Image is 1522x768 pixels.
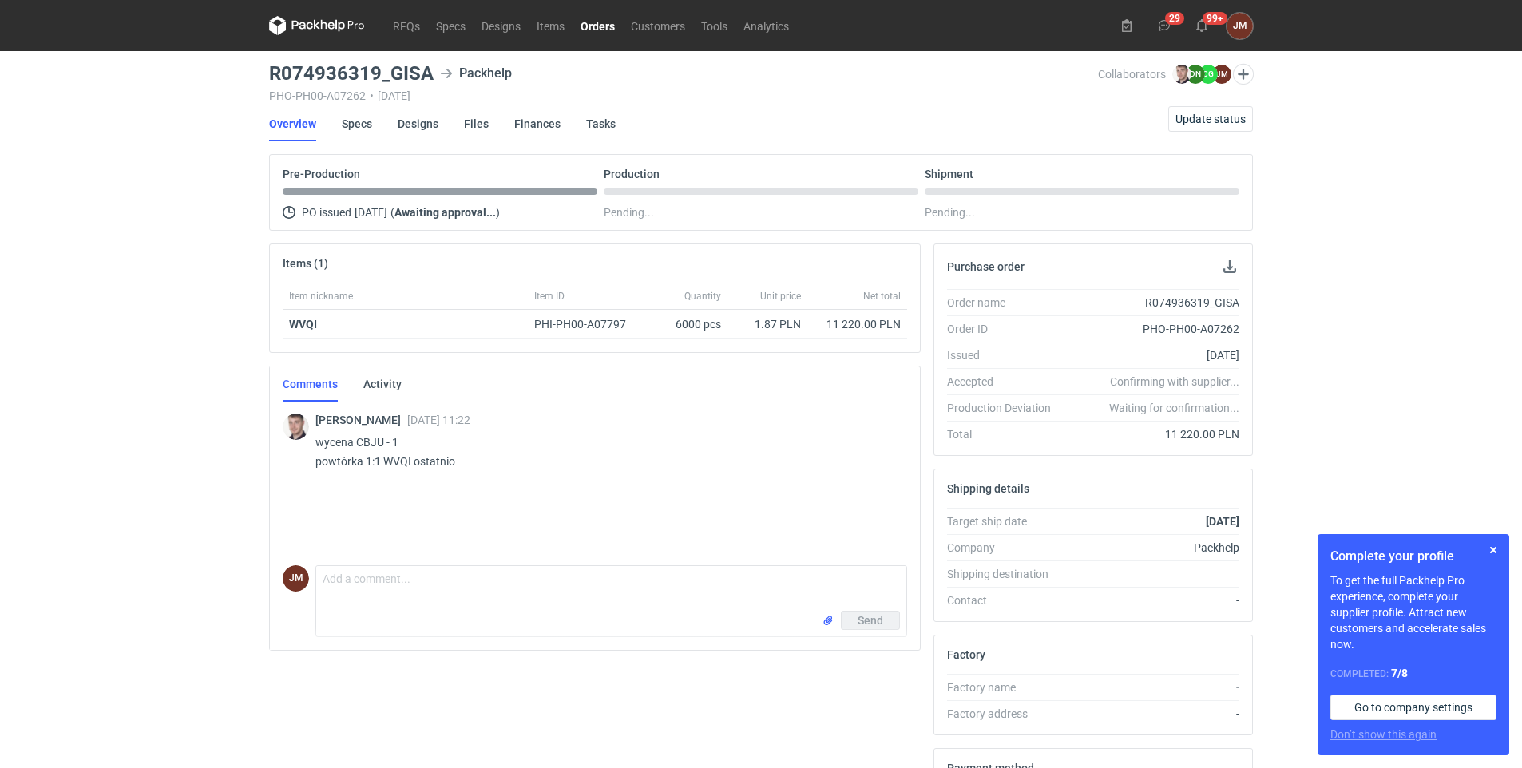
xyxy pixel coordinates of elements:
[1186,65,1205,84] figcaption: DN
[1064,540,1239,556] div: Packhelp
[407,414,470,426] span: [DATE] 11:22
[440,64,512,83] div: Packhelp
[1064,347,1239,363] div: [DATE]
[1199,65,1218,84] figcaption: CG
[363,366,402,402] a: Activity
[1212,65,1231,84] figcaption: JM
[428,16,474,35] a: Specs
[1330,572,1496,652] p: To get the full Packhelp Pro experience, complete your supplier profile. Attract new customers an...
[283,168,360,180] p: Pre-Production
[474,16,529,35] a: Designs
[1233,64,1254,85] button: Edit collaborators
[283,565,309,592] figcaption: JM
[1064,426,1239,442] div: 11 220.00 PLN
[947,321,1064,337] div: Order ID
[1330,726,1437,742] button: Don’t show this again
[925,203,1239,222] div: Pending...
[269,64,434,83] h3: R074936319_GISA
[534,316,641,332] div: PHI-PH00-A07797
[315,433,894,471] p: wycena CBJU - 1 powtórka 1:1 WVQI ostatnio
[1220,257,1239,276] button: Download PO
[1227,13,1253,39] div: JOANNA MOCZAŁA
[514,106,561,141] a: Finances
[814,316,901,332] div: 11 220.00 PLN
[496,206,500,219] span: )
[1330,665,1496,682] div: Completed:
[283,257,328,270] h2: Items (1)
[947,566,1064,582] div: Shipping destination
[283,414,309,440] img: Maciej Sikora
[283,203,597,222] div: PO issued
[623,16,693,35] a: Customers
[947,513,1064,529] div: Target ship date
[735,16,797,35] a: Analytics
[947,679,1064,695] div: Factory name
[947,426,1064,442] div: Total
[684,290,721,303] span: Quantity
[947,374,1064,390] div: Accepted
[315,414,407,426] span: [PERSON_NAME]
[947,295,1064,311] div: Order name
[1151,13,1177,38] button: 29
[604,168,660,180] p: Production
[1484,540,1503,560] button: Skip for now
[385,16,428,35] a: RFQs
[604,203,654,222] span: Pending...
[1098,68,1166,81] span: Collaborators
[1064,592,1239,608] div: -
[586,106,616,141] a: Tasks
[370,89,374,102] span: •
[1064,679,1239,695] div: -
[390,206,394,219] span: (
[760,290,801,303] span: Unit price
[925,168,973,180] p: Shipment
[534,290,565,303] span: Item ID
[947,347,1064,363] div: Issued
[355,203,387,222] span: [DATE]
[947,592,1064,608] div: Contact
[289,318,317,331] strong: WVQI
[1175,113,1246,125] span: Update status
[1110,375,1239,388] em: Confirming with supplier...
[1109,400,1239,416] em: Waiting for confirmation...
[947,540,1064,556] div: Company
[1391,667,1408,679] strong: 7 / 8
[1064,321,1239,337] div: PHO-PH00-A07262
[1330,547,1496,566] h1: Complete your profile
[1064,706,1239,722] div: -
[947,482,1029,495] h2: Shipping details
[1206,515,1239,528] strong: [DATE]
[1064,295,1239,311] div: R074936319_GISA
[1168,106,1253,132] button: Update status
[269,89,1098,102] div: PHO-PH00-A07262 [DATE]
[947,400,1064,416] div: Production Deviation
[1227,13,1253,39] button: JM
[394,206,496,219] strong: Awaiting approval...
[464,106,489,141] a: Files
[529,16,573,35] a: Items
[1189,13,1215,38] button: 99+
[398,106,438,141] a: Designs
[734,316,801,332] div: 1.87 PLN
[1330,695,1496,720] a: Go to company settings
[947,260,1025,273] h2: Purchase order
[283,565,309,592] div: JOANNA MOCZAŁA
[269,16,365,35] svg: Packhelp Pro
[947,706,1064,722] div: Factory address
[947,648,985,661] h2: Factory
[283,366,338,402] a: Comments
[289,290,353,303] span: Item nickname
[863,290,901,303] span: Net total
[858,615,883,626] span: Send
[648,310,727,339] div: 6000 pcs
[1172,65,1191,84] img: Maciej Sikora
[693,16,735,35] a: Tools
[342,106,372,141] a: Specs
[573,16,623,35] a: Orders
[269,106,316,141] a: Overview
[841,611,900,630] button: Send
